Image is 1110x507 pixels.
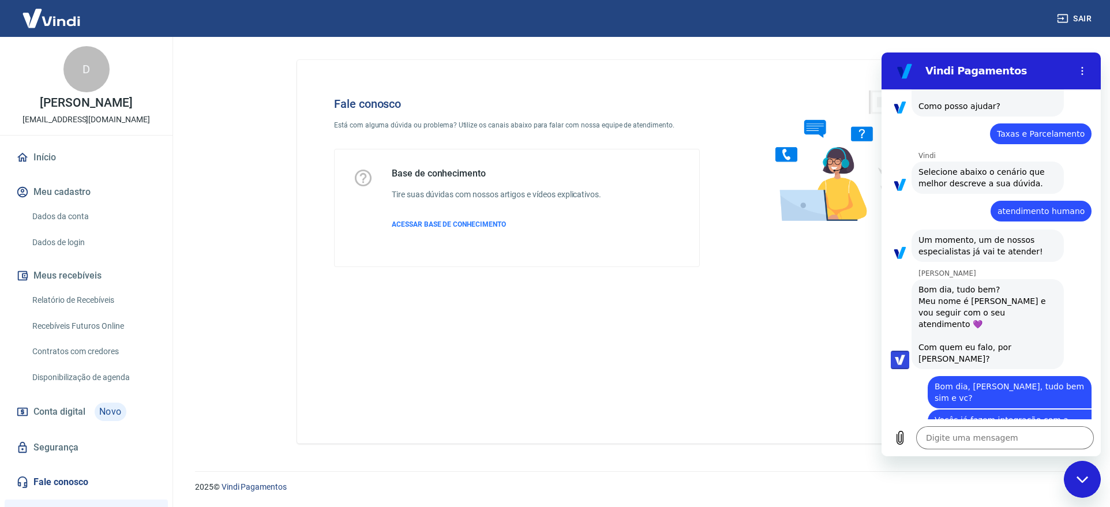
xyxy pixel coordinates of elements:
[28,205,159,228] a: Dados da conta
[28,314,159,338] a: Recebíveis Futuros Online
[28,366,159,389] a: Disponibilização de agenda
[95,403,126,421] span: Novo
[334,120,700,130] p: Está com alguma dúvida ou problema? Utilize os canais abaixo para falar com nossa equipe de atend...
[334,97,700,111] h4: Fale conosco
[14,470,159,495] a: Fale conosco
[195,481,1082,493] p: 2025 ©
[28,340,159,363] a: Contratos com credores
[28,231,159,254] a: Dados de login
[63,46,110,92] div: D
[33,404,85,420] span: Conta digital
[392,168,601,179] h5: Base de conhecimento
[392,220,506,228] span: ACESSAR BASE DE CONHECIMENTO
[882,52,1101,456] iframe: Janela de mensagens
[14,179,159,205] button: Meu cadastro
[14,1,89,36] img: Vindi
[1055,8,1096,29] button: Sair
[752,78,928,232] img: Fale conosco
[40,97,132,109] p: [PERSON_NAME]
[392,189,601,201] h6: Tire suas dúvidas com nossos artigos e vídeos explicativos.
[392,219,601,230] a: ACESSAR BASE DE CONHECIMENTO
[222,482,287,491] a: Vindi Pagamentos
[14,435,159,460] a: Segurança
[22,114,150,126] p: [EMAIL_ADDRESS][DOMAIN_NAME]
[1064,461,1101,498] iframe: Botão para abrir a janela de mensagens, conversa em andamento
[14,398,159,426] a: Conta digitalNovo
[14,263,159,288] button: Meus recebíveis
[14,145,159,170] a: Início
[28,288,159,312] a: Relatório de Recebíveis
